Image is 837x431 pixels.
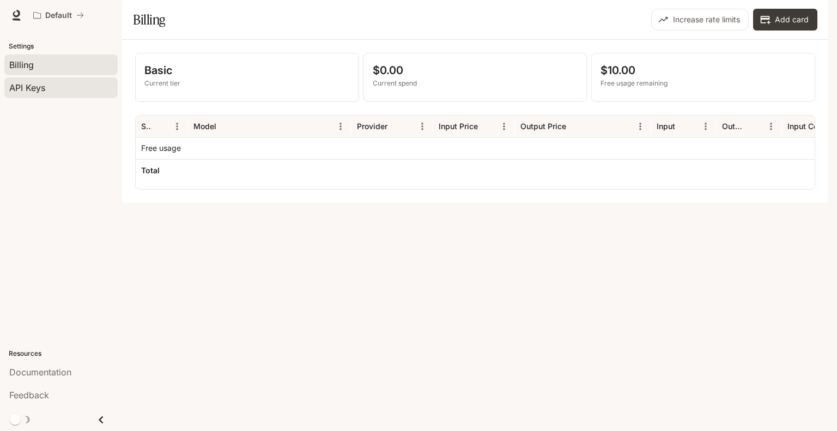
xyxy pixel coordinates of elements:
button: Sort [389,118,405,135]
button: Sort [747,118,763,135]
button: Menu [763,118,779,135]
div: Output [722,122,745,131]
button: Menu [332,118,349,135]
button: All workspaces [28,4,89,26]
p: Current spend [373,78,578,88]
p: $0.00 [373,62,578,78]
button: Sort [567,118,584,135]
button: Add card [753,9,817,31]
p: Default [45,11,72,20]
div: Input Price [439,122,478,131]
p: Free usage remaining [601,78,806,88]
button: Sort [217,118,234,135]
button: Sort [676,118,693,135]
div: Model [193,122,216,131]
button: Menu [169,118,185,135]
p: Current tier [144,78,350,88]
div: Output Price [520,122,566,131]
button: Menu [632,118,648,135]
div: Provider [357,122,387,131]
div: Input Cost [787,122,825,131]
p: $10.00 [601,62,806,78]
h1: Billing [133,9,165,31]
p: Free usage [141,143,181,154]
button: Increase rate limits [651,9,749,31]
button: Menu [697,118,714,135]
div: Service [141,122,151,131]
button: Menu [496,118,512,135]
button: Sort [479,118,495,135]
h6: Total [141,165,160,176]
button: Sort [153,118,169,135]
button: Menu [414,118,430,135]
div: Input [657,122,675,131]
p: Basic [144,62,350,78]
